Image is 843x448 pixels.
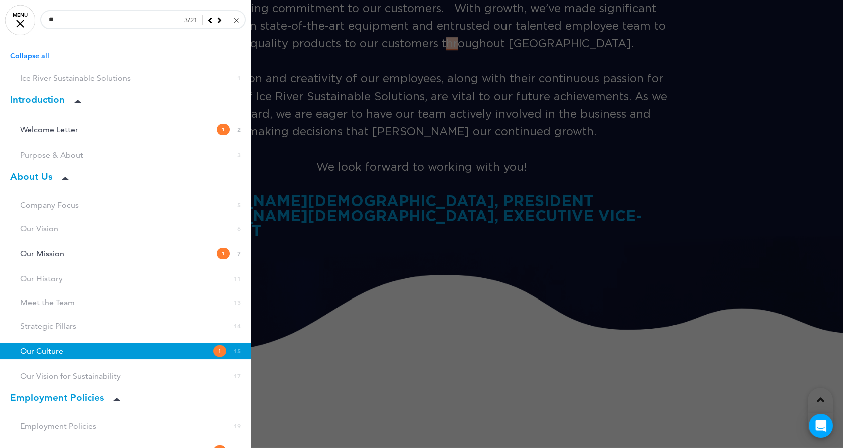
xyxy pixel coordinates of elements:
[20,347,63,355] span: Our Culture
[184,17,188,24] span: 3
[217,248,230,259] span: 1
[190,17,197,24] span: 21
[20,125,78,134] span: Welcome Letter
[20,249,64,258] span: Our Mission
[809,414,833,438] div: Open Intercom Messenger
[217,124,230,135] span: 1
[234,347,241,355] span: 15
[237,125,241,134] span: 2
[184,15,203,25] span: /
[10,50,251,61] p: Collapse all
[5,5,35,35] a: MENU
[237,249,241,258] span: 7
[213,345,226,357] span: 1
